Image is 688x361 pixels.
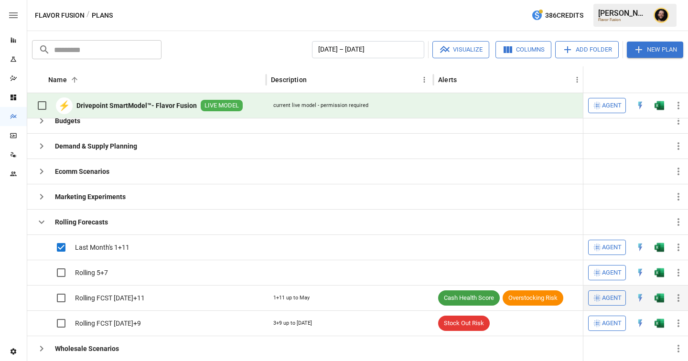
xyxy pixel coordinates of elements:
div: Open in Quick Edit [635,243,645,252]
b: Budgets [55,116,80,126]
img: g5qfjXmAAAAABJRU5ErkJggg== [655,319,664,328]
div: [PERSON_NAME] [598,9,648,18]
div: Open in Excel [655,293,664,303]
div: 3+9 up to [DATE] [273,319,312,327]
b: Marketing Experiments [55,192,126,202]
button: New Plan [627,42,683,58]
button: Agent [588,290,626,306]
button: Description column menu [418,73,431,86]
div: Open in Excel [655,319,664,328]
span: Agent [602,267,622,278]
button: Agent [588,240,626,255]
b: Wholesale Scenarios [55,344,119,353]
img: g5qfjXmAAAAABJRU5ErkJggg== [655,243,664,252]
div: Open in Quick Edit [635,319,645,328]
button: Columns [495,41,551,58]
div: Name [48,76,67,84]
img: quick-edit-flash.b8aec18c.svg [635,319,645,328]
button: Flavor Fusion [35,10,85,21]
img: g5qfjXmAAAAABJRU5ErkJggg== [655,101,664,110]
button: [DATE] – [DATE] [312,41,424,58]
span: Rolling FCST [DATE]+9 [75,319,141,328]
img: g5qfjXmAAAAABJRU5ErkJggg== [655,293,664,303]
span: Rolling 5+7 [75,268,108,277]
img: quick-edit-flash.b8aec18c.svg [635,268,645,277]
div: Open in Quick Edit [635,268,645,277]
button: Sort [675,73,688,86]
div: current live model - permission required [273,102,368,109]
div: Open in Excel [655,101,664,110]
b: Drivepoint SmartModel™- Flavor Fusion [76,101,197,110]
img: quick-edit-flash.b8aec18c.svg [635,243,645,252]
button: Visualize [432,41,489,58]
span: Stock Out Risk [438,319,490,328]
span: LIVE MODEL [201,101,243,110]
div: Open in Quick Edit [635,101,645,110]
img: Ciaran Nugent [654,8,669,23]
button: Alerts column menu [570,73,584,86]
span: Last Month's 1+11 [75,243,129,252]
button: Sort [68,73,81,86]
div: Open in Excel [655,243,664,252]
img: quick-edit-flash.b8aec18c.svg [635,293,645,303]
span: Agent [602,242,622,253]
img: quick-edit-flash.b8aec18c.svg [635,101,645,110]
div: ⚡ [56,97,73,114]
span: Rolling FCST [DATE]+11 [75,293,145,303]
button: Agent [588,98,626,113]
div: Alerts [438,76,457,84]
button: Sort [308,73,321,86]
span: Agent [602,100,622,111]
span: Agent [602,293,622,304]
div: Flavor Fusion [598,18,648,22]
b: Rolling Forecasts [55,217,108,227]
b: Demand & Supply Planning [55,141,137,151]
span: 386 Credits [545,10,583,21]
button: Ciaran Nugent [648,2,675,29]
button: Add Folder [555,41,619,58]
button: 386Credits [527,7,587,24]
button: Agent [588,265,626,280]
div: 1+11 up to May [273,294,310,302]
div: / [86,10,90,21]
img: g5qfjXmAAAAABJRU5ErkJggg== [655,268,664,277]
div: Description [271,76,307,84]
div: Open in Excel [655,268,664,277]
span: Cash Health Score [438,294,500,303]
span: Agent [602,318,622,329]
span: Overstocking Risk [503,294,563,303]
div: Open in Quick Edit [635,293,645,303]
button: Sort [458,73,471,86]
button: Agent [588,316,626,331]
b: Ecomm Scenarios [55,167,109,176]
